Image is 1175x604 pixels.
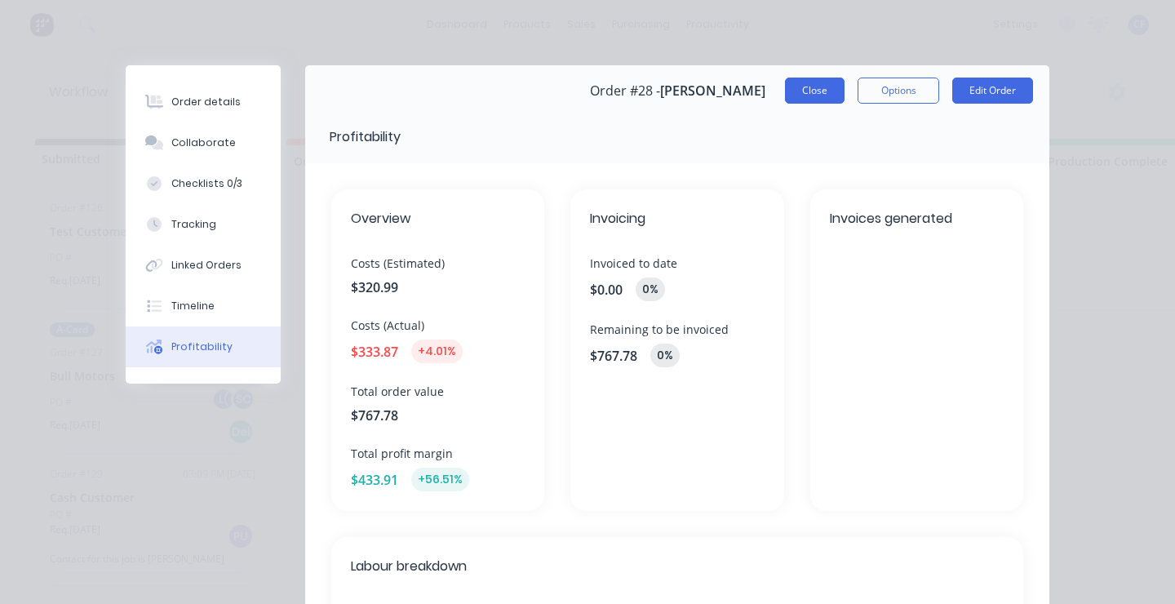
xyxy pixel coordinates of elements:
span: Total profit margin [351,445,525,462]
button: Profitability [126,326,281,367]
div: Profitability [330,127,401,147]
div: Linked Orders [171,258,242,273]
div: Tracking [171,217,216,232]
button: Collaborate [126,122,281,163]
button: Timeline [126,286,281,326]
div: +4.01% [411,340,463,363]
button: Options [858,78,939,104]
span: Costs (Actual) [351,317,525,334]
button: Checklists 0/3 [126,163,281,204]
span: $433.91 [351,470,398,490]
div: Profitability [171,340,233,354]
span: Total order value [351,383,525,400]
div: Checklists 0/3 [171,176,242,191]
span: Overview [351,209,525,229]
span: Labour breakdown [351,557,1004,576]
span: $767.78 [351,406,525,425]
div: 0 % [650,344,680,367]
span: Invoiced to date [590,255,764,272]
span: $767.78 [590,346,637,366]
button: Tracking [126,204,281,245]
span: $320.99 [351,278,525,297]
div: Collaborate [171,135,236,150]
div: Timeline [171,299,215,313]
div: +56.51% [411,468,469,491]
span: $333.87 [351,342,398,362]
span: [PERSON_NAME] [660,83,765,99]
button: Close [785,78,845,104]
span: Order #28 - [590,83,660,99]
span: Costs (Estimated) [351,255,525,272]
span: Invoices generated [830,209,1004,229]
button: Linked Orders [126,245,281,286]
span: Invoicing [590,209,764,229]
span: $0.00 [590,280,623,300]
button: Order details [126,82,281,122]
button: Edit Order [952,78,1033,104]
span: Remaining to be invoiced [590,321,764,338]
div: Order details [171,95,241,109]
div: 0 % [636,278,665,301]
